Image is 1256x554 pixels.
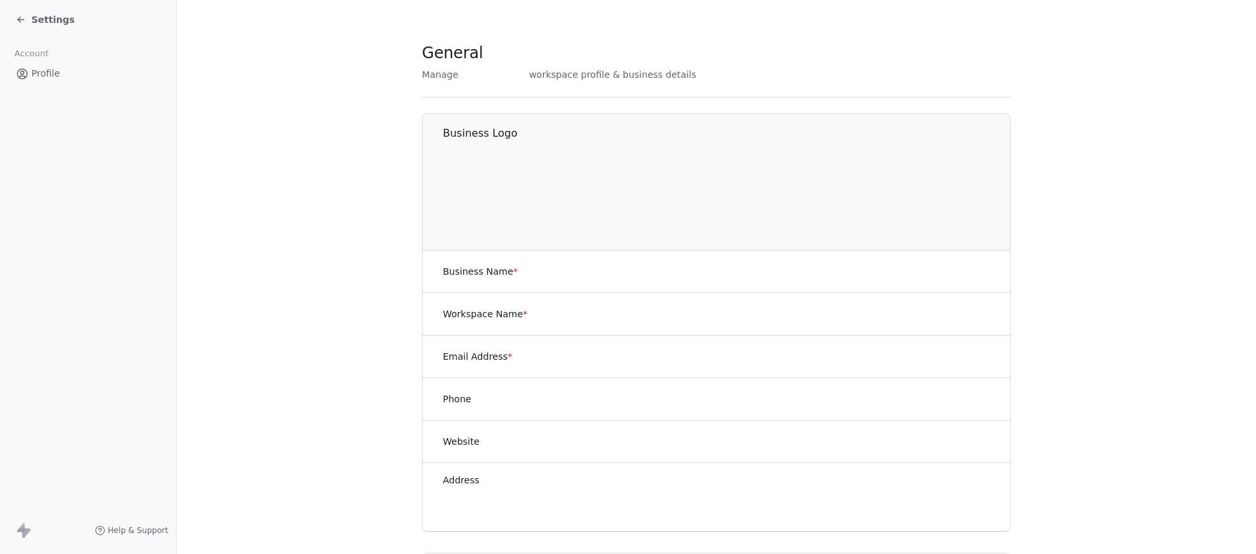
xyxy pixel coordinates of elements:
[422,68,459,81] span: Manage
[529,68,697,81] span: workspace profile & business details
[95,525,168,536] a: Help & Support
[443,350,512,363] label: Email Address
[16,13,75,26] a: Settings
[443,265,518,278] label: Business Name
[443,474,480,487] label: Address
[443,435,480,448] label: Website
[443,126,1011,141] h1: Business Logo
[9,44,54,63] span: Account
[443,307,527,320] label: Workspace Name
[108,525,168,536] span: Help & Support
[31,13,75,26] span: Settings
[422,43,483,63] span: General
[10,63,166,84] a: Profile
[443,392,471,406] label: Phone
[31,67,60,80] span: Profile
